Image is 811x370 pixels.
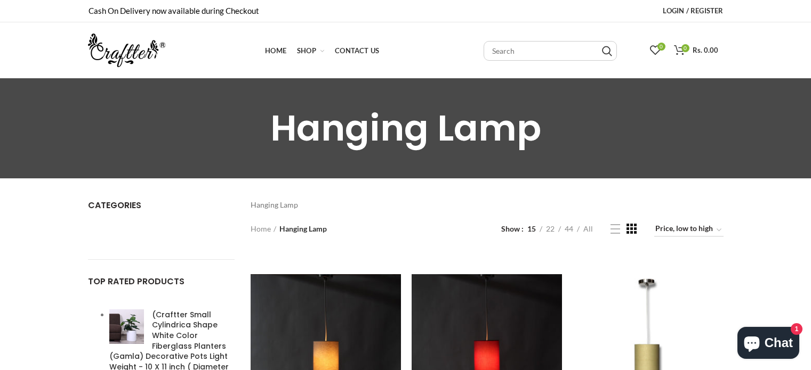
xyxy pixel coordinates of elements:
[681,44,689,52] span: 0
[565,224,573,233] span: 44
[251,224,276,234] a: Home
[270,103,541,153] span: Hanging Lamp
[645,40,666,61] a: 0
[583,224,593,233] span: All
[542,224,558,234] a: 22
[484,41,617,61] input: Search
[501,224,524,234] span: Show
[292,40,330,61] a: Shop
[251,200,724,210] div: Hanging Lamp
[297,46,316,55] span: Shop
[734,327,802,361] inbox-online-store-chat: Shopify online store chat
[602,46,612,56] input: Search
[527,224,536,233] span: 15
[561,224,577,234] a: 44
[663,6,723,15] span: Login / Register
[330,40,384,61] a: Contact Us
[693,46,718,54] span: Rs. 0.00
[335,46,379,55] span: Contact Us
[279,224,327,233] span: Hanging Lamp
[260,40,292,61] a: Home
[88,34,165,67] img: craftter.com
[669,40,724,61] a: 0 Rs. 0.00
[524,224,540,234] a: 15
[546,224,555,233] span: 22
[265,46,286,55] span: Home
[580,224,597,234] a: All
[88,275,184,287] span: TOP RATED PRODUCTS
[88,199,141,211] span: Categories
[657,43,665,51] span: 0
